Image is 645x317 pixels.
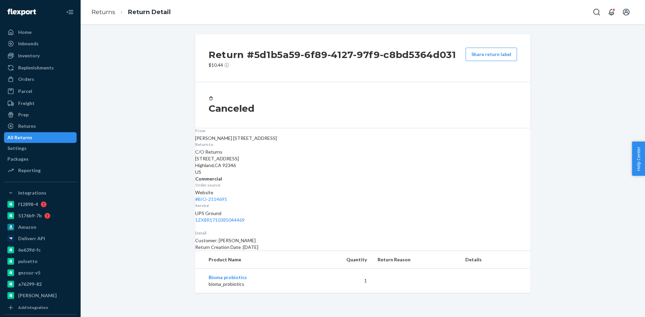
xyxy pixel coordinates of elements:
div: Parcel [18,88,32,95]
a: 1ZX8R1710385044469 [195,217,245,223]
div: 5176b9-7b [18,212,42,219]
h2: Return #5d1b5a59-6f89-4127-97f9-c8bd5364d031 [209,48,456,62]
div: f12898-4 [18,201,38,208]
div: Integrations [18,190,46,196]
a: 5176b9-7b [4,210,77,221]
div: [PERSON_NAME] [18,292,57,299]
th: Product Name [195,251,310,269]
a: 6e639d-fc [4,245,77,255]
a: Amazon [4,222,77,232]
a: [PERSON_NAME] [4,290,77,301]
th: Quantity [310,251,372,269]
dt: Return to [195,142,530,147]
div: Website [195,189,530,203]
a: Returns [4,121,77,131]
a: Packages [4,154,77,164]
a: Replenishments [4,62,77,73]
button: Open account menu [619,5,633,19]
th: Details [460,251,530,269]
a: gnzsuz-v5 [4,267,77,278]
div: gnzsuz-v5 [18,269,40,276]
div: Replenishments [18,64,54,71]
th: Return Reason [372,251,460,269]
dt: From [195,128,530,134]
h3: Canceled [209,102,517,114]
div: a76299-82 [18,281,42,287]
a: #BIO-2114695 [195,196,227,202]
a: Bioma probiotics [209,274,247,280]
a: f12898-4 [4,199,77,210]
div: Inbounds [18,40,39,47]
a: Prep [4,109,77,120]
div: Inventory [18,52,40,59]
div: Reporting [18,167,41,174]
a: Deliverr API [4,233,77,244]
a: Orders [4,74,77,85]
a: a76299-82 [4,279,77,289]
strong: Commercial [195,176,222,181]
p: C/O Returns [195,149,530,155]
img: Flexport logo [7,9,36,15]
ol: breadcrumbs [86,2,176,22]
p: bioma_probiotics [209,281,304,287]
a: Reporting [4,165,77,176]
div: Freight [18,100,35,107]
button: Open Search Box [590,5,603,19]
div: Home [18,29,32,36]
p: Highland , CA 92346 [195,162,530,169]
div: All Returns [7,134,32,141]
a: Freight [4,98,77,109]
button: Open notifications [605,5,618,19]
button: Close Navigation [63,5,77,19]
span: UPS Ground [195,210,221,216]
p: [STREET_ADDRESS] [195,155,530,162]
a: Returns [91,8,115,16]
dt: Service [195,203,530,208]
div: Amazon [18,224,36,230]
button: Integrations [4,188,77,198]
dt: Order source [195,182,530,188]
a: Inventory [4,50,77,61]
dt: Detail [195,230,530,236]
div: Returns [18,123,36,129]
div: Deliverr API [18,235,45,242]
button: Help Center [632,142,645,176]
div: Settings [7,145,27,152]
a: Return Detail [128,8,171,16]
p: US [195,169,530,175]
div: Packages [7,156,29,162]
div: Prep [18,111,29,118]
span: [PERSON_NAME] [STREET_ADDRESS] [195,135,277,141]
a: Inbounds [4,38,77,49]
div: 6e639d-fc [18,247,41,253]
a: Add Integration [4,304,77,312]
p: $10.44 [209,62,456,68]
a: Settings [4,143,77,154]
a: All Returns [4,132,77,143]
div: Add Integration [18,305,48,310]
div: Orders [18,76,34,83]
p: Customer: [PERSON_NAME] [195,237,530,244]
a: Home [4,27,77,38]
button: Share return label [466,48,517,61]
div: pulsetto [18,258,38,265]
p: Return Creation Date : [DATE] [195,244,530,251]
td: 1 [310,268,372,293]
a: Parcel [4,86,77,97]
a: pulsetto [4,256,77,267]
